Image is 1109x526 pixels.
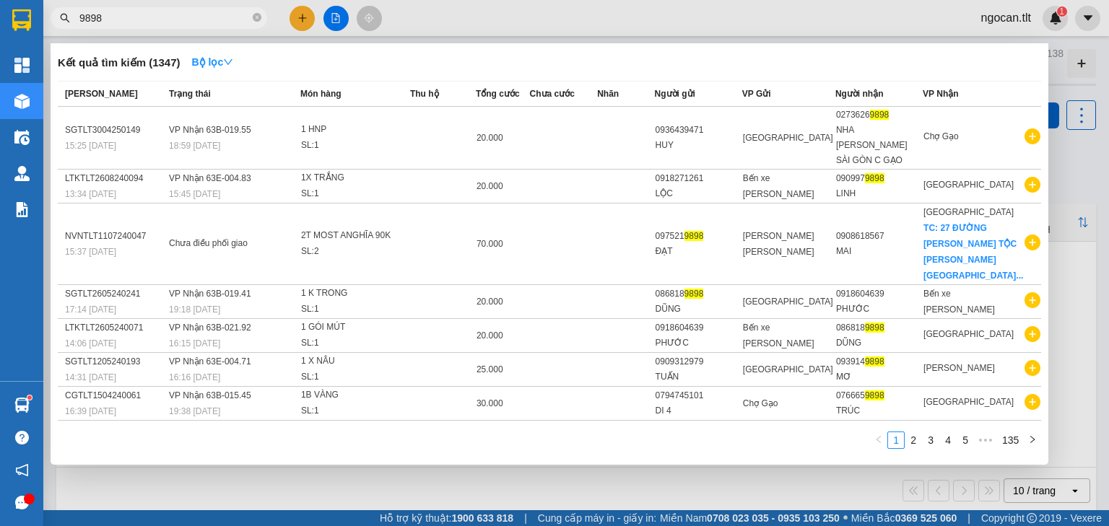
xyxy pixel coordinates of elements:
div: DŨNG [656,302,741,317]
div: MAI [836,244,922,259]
img: warehouse-icon [14,94,30,109]
div: SL: 1 [301,186,409,202]
span: 15:25 [DATE] [65,141,116,151]
a: 2 [905,432,921,448]
span: 70.000 [477,239,503,249]
div: LTKTLT2608240094 [65,171,165,186]
span: TC: 27 ĐƯỜNG [PERSON_NAME] TỘC [PERSON_NAME][GEOGRAPHIC_DATA]... [923,223,1023,281]
span: question-circle [15,431,29,444]
span: [PERSON_NAME] [923,363,995,373]
li: 135 [997,431,1024,449]
div: 1 GÓI MÚT [301,320,409,336]
div: 086818 [656,286,741,302]
span: 15:45 [DATE] [169,189,220,199]
div: PHƯỚC [836,302,922,317]
span: [GEOGRAPHIC_DATA] [743,297,833,307]
a: 1 [888,432,904,448]
span: plus-circle [1025,394,1040,410]
a: 3 [923,432,939,448]
div: 1 hnp [301,421,409,437]
img: warehouse-icon [14,398,30,413]
span: 18:59 [DATE] [169,141,220,151]
span: Nhãn [597,89,619,99]
div: PHƯỚC [656,336,741,351]
span: VP Gửi [742,89,771,99]
div: 097521 [656,229,741,244]
div: CGTLT1504240061 [65,388,165,403]
span: Chưa cước [530,89,575,99]
span: 15:37 [DATE] [65,247,116,257]
span: Tổng cước [476,89,520,99]
div: 090997 [836,171,922,186]
div: 093914 [836,354,922,369]
div: SL: 1 [301,138,409,154]
div: MƠ [836,369,922,385]
li: 2 [905,431,922,449]
div: 0908618567 [836,229,922,244]
div: 0918604639 [656,320,741,336]
span: Trạng thái [169,89,211,99]
span: 13:34 [DATE] [65,189,116,199]
div: 0918271261 [656,171,741,186]
span: VP Nhận 63B-019.41 [169,289,251,299]
div: 0834008119 [656,422,741,437]
div: SL: 2 [301,244,409,260]
span: [GEOGRAPHIC_DATA] [923,397,1014,407]
div: ĐẠT [656,244,741,259]
span: 19:18 [DATE] [169,304,220,315]
h3: Kết quả tìm kiếm ( 1347 ) [58,55,181,70]
li: Next 5 Pages [974,431,997,449]
li: 1 [887,431,905,449]
img: logo-vxr [12,9,31,31]
div: SL: 1 [301,369,409,385]
span: Món hàng [300,89,342,99]
span: close-circle [253,13,261,22]
span: VP Nhận 63B-015.45 [169,390,251,400]
img: solution-icon [14,202,30,217]
div: LTKTLT2605240071 [65,320,165,336]
span: [GEOGRAPHIC_DATA] [923,180,1014,190]
span: 30.000 [477,398,503,408]
div: 1X TRẮNG [301,170,409,186]
span: plus-circle [1025,326,1040,342]
div: SGTLT1205240193 [65,354,165,369]
button: right [1024,431,1041,449]
div: DŨNG [836,336,922,351]
span: Chợ Gạo [923,131,959,141]
span: 9898 [865,390,884,400]
span: right [1028,435,1037,444]
div: LỘC [656,186,741,201]
li: Previous Page [870,431,887,449]
div: 1 X NÂU [301,354,409,369]
span: Người gửi [655,89,695,99]
div: 0918604639 [836,286,922,302]
span: message [15,496,29,509]
div: TUẤN [656,369,741,385]
div: SL: 1 [301,336,409,351]
img: dashboard-icon [14,58,30,73]
span: 20.000 [477,133,503,143]
span: 9898 [870,110,890,120]
span: 14:06 [DATE] [65,338,116,349]
div: HUY [656,138,741,153]
div: 1B VÀNG [301,387,409,403]
span: [PERSON_NAME] [65,89,138,99]
div: SL: 1 [301,302,409,317]
span: 9898 [684,289,704,299]
li: 5 [957,431,974,449]
button: Bộ lọcdown [181,51,245,74]
span: search [60,13,70,23]
div: 0283755 [836,422,922,437]
span: down [223,57,233,67]
span: left [874,435,883,444]
span: [GEOGRAPHIC_DATA] [923,207,1014,217]
span: Chợ Gạo [743,398,778,408]
li: 3 [922,431,939,449]
span: close-circle [253,12,261,25]
div: 0273626 [836,108,922,123]
div: SL: 1 [301,403,409,419]
a: 4 [940,432,956,448]
div: 1 HNP [301,122,409,138]
div: SGTLT3004250149 [65,123,165,138]
div: 086818 [836,320,922,336]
